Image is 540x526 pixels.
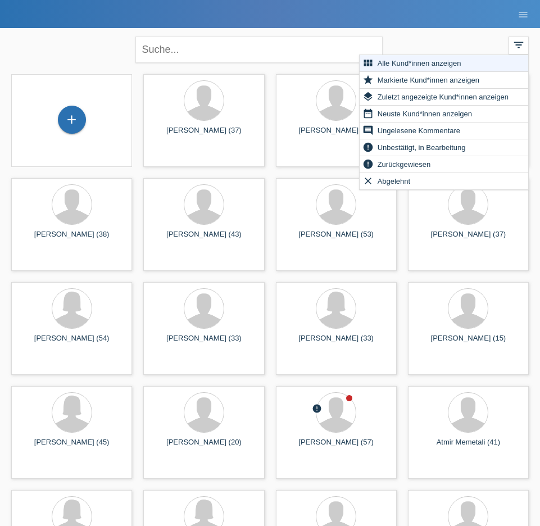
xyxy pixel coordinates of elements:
div: [PERSON_NAME] (43) [152,230,255,248]
span: Unbestätigt, in Bearbeitung [376,140,468,154]
div: [PERSON_NAME] (20) [152,438,255,456]
div: [PERSON_NAME] (54) [20,334,123,352]
div: Kund*in hinzufügen [58,110,85,129]
div: [PERSON_NAME] (53) [285,230,388,248]
i: star [362,74,374,85]
i: clear [362,175,374,187]
i: error [362,142,374,153]
a: menu [512,11,534,17]
i: error [312,403,322,414]
div: Atmir Memetali (41) [417,438,520,456]
span: Markierte Kund*innen anzeigen [376,73,481,87]
div: Unbestätigt, in Bearbeitung [312,403,322,415]
div: [PERSON_NAME] (33) [285,334,388,352]
span: Neuste Kund*innen anzeigen [376,107,474,120]
div: [PERSON_NAME] (33) [152,334,255,352]
div: [PERSON_NAME] (27) [285,126,388,144]
div: [PERSON_NAME] (15) [417,334,520,352]
span: Zurückgewiesen [376,157,433,171]
i: filter_list [512,39,525,51]
div: [PERSON_NAME] (57) [285,438,388,456]
i: date_range [362,108,374,119]
i: error [362,158,374,170]
span: Alle Kund*innen anzeigen [376,56,463,70]
i: comment [362,125,374,136]
i: menu [518,9,529,20]
i: view_module [362,57,374,69]
span: Abgelehnt [376,174,412,188]
div: [PERSON_NAME] (37) [417,230,520,248]
input: Suche... [135,37,383,63]
span: Ungelesene Kommentare [376,124,462,137]
div: [PERSON_NAME] (45) [20,438,123,456]
span: Zuletzt angezeigte Kund*innen anzeigen [376,90,510,103]
div: [PERSON_NAME] (38) [20,230,123,248]
div: [PERSON_NAME] (37) [152,126,255,144]
i: layers [362,91,374,102]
